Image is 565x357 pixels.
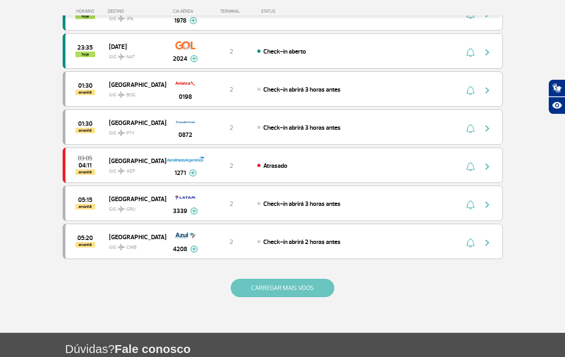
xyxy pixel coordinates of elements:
[189,169,197,177] img: mais-info-painel-voo.svg
[179,92,192,102] span: 0198
[75,128,95,133] span: amanhã
[109,49,160,61] span: GIG
[78,197,92,203] span: 2025-08-27 05:15:00
[109,117,160,128] span: [GEOGRAPHIC_DATA]
[263,162,287,170] span: Atrasado
[109,125,160,137] span: GIG
[118,130,125,136] img: destiny_airplane.svg
[231,279,334,297] button: CARREGAR MAIS VOOS
[75,242,95,248] span: amanhã
[466,86,475,95] img: sino-painel-voo.svg
[466,48,475,57] img: sino-painel-voo.svg
[79,163,92,168] span: 2025-08-27 04:11:00
[77,235,93,241] span: 2025-08-27 05:20:00
[109,163,160,175] span: GIG
[173,206,187,216] span: 3339
[173,244,187,254] span: 4208
[263,86,341,94] span: Check-in abrirá 3 horas antes
[230,48,233,56] span: 2
[466,200,475,209] img: sino-painel-voo.svg
[65,341,565,357] h1: Dúvidas?
[78,155,92,161] span: 2025-08-27 03:05:00
[483,200,492,209] img: seta-direita-painel-voo.svg
[230,200,233,208] span: 2
[190,207,198,215] img: mais-info-painel-voo.svg
[190,17,197,24] img: mais-info-painel-voo.svg
[483,238,492,248] img: seta-direita-painel-voo.svg
[466,238,475,248] img: sino-painel-voo.svg
[190,55,198,62] img: mais-info-painel-voo.svg
[118,54,125,60] img: destiny_airplane.svg
[126,92,136,99] span: BOG
[126,54,135,61] span: NAT
[263,124,341,132] span: Check-in abrirá 3 horas antes
[190,246,198,253] img: mais-info-painel-voo.svg
[109,87,160,99] span: GIG
[78,83,92,88] span: 2025-08-27 01:30:00
[174,16,186,25] span: 1978
[230,86,233,94] span: 2
[75,204,95,209] span: amanhã
[109,240,160,251] span: GIG
[78,121,92,127] span: 2025-08-27 01:30:00
[230,124,233,132] span: 2
[466,162,475,171] img: sino-painel-voo.svg
[263,48,306,56] span: Check-in aberto
[205,9,257,14] div: TERMINAL
[109,79,160,90] span: [GEOGRAPHIC_DATA]
[108,9,166,14] div: DESTINO
[77,45,93,50] span: 2025-08-26 23:35:00
[166,9,205,14] div: CIA AÉREA
[174,168,186,178] span: 1271
[75,52,95,57] span: hoje
[483,124,492,133] img: seta-direita-painel-voo.svg
[126,206,136,213] span: GRU
[126,130,134,137] span: PTY
[257,9,322,14] div: STATUS
[548,79,565,114] div: Plugin de acessibilidade da Hand Talk.
[548,97,565,114] button: Abrir recursos assistivos.
[483,86,492,95] img: seta-direita-painel-voo.svg
[118,244,125,250] img: destiny_airplane.svg
[118,168,125,174] img: destiny_airplane.svg
[109,155,160,166] span: [GEOGRAPHIC_DATA]
[109,232,160,242] span: [GEOGRAPHIC_DATA]
[230,162,233,170] span: 2
[75,90,95,95] span: amanhã
[263,200,341,208] span: Check-in abrirá 3 horas antes
[483,48,492,57] img: seta-direita-painel-voo.svg
[178,130,192,140] span: 0872
[126,244,136,251] span: CWB
[75,169,95,175] span: amanhã
[118,92,125,98] img: destiny_airplane.svg
[263,238,341,246] span: Check-in abrirá 2 horas antes
[115,342,191,355] span: Fale conosco
[118,206,125,212] img: destiny_airplane.svg
[483,162,492,171] img: seta-direita-painel-voo.svg
[126,168,135,175] span: AEP
[109,41,160,52] span: [DATE]
[466,124,475,133] img: sino-painel-voo.svg
[173,54,187,63] span: 2024
[548,79,565,97] button: Abrir tradutor de língua de sinais.
[109,202,160,213] span: GIG
[65,9,108,14] div: HORÁRIO
[230,238,233,246] span: 2
[109,194,160,204] span: [GEOGRAPHIC_DATA]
